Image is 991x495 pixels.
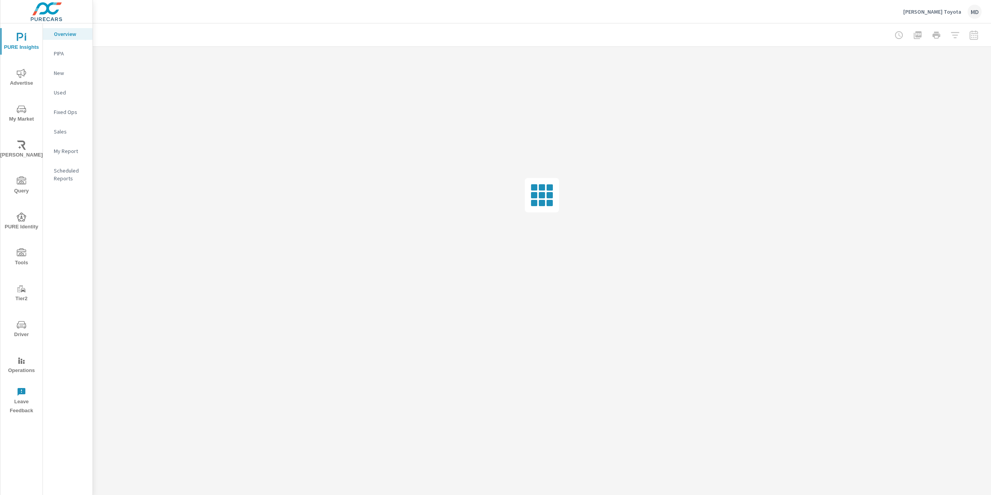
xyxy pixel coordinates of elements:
span: Advertise [3,69,40,88]
span: Tools [3,248,40,267]
div: MD [968,5,982,19]
span: [PERSON_NAME] [3,141,40,160]
div: Used [43,87,92,98]
span: Operations [3,356,40,375]
p: [PERSON_NAME] Toyota [903,8,961,15]
p: New [54,69,86,77]
span: PURE Insights [3,33,40,52]
p: Overview [54,30,86,38]
span: My Market [3,105,40,124]
div: Scheduled Reports [43,165,92,184]
p: My Report [54,147,86,155]
div: New [43,67,92,79]
span: Tier2 [3,284,40,303]
div: My Report [43,145,92,157]
span: Query [3,176,40,196]
p: PIPA [54,50,86,57]
span: PURE Identity [3,212,40,231]
span: Leave Feedback [3,387,40,415]
div: nav menu [0,23,43,418]
p: Fixed Ops [54,108,86,116]
span: Driver [3,320,40,339]
div: Sales [43,126,92,137]
p: Scheduled Reports [54,167,86,182]
p: Used [54,89,86,96]
p: Sales [54,128,86,135]
div: Overview [43,28,92,40]
div: Fixed Ops [43,106,92,118]
div: PIPA [43,48,92,59]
